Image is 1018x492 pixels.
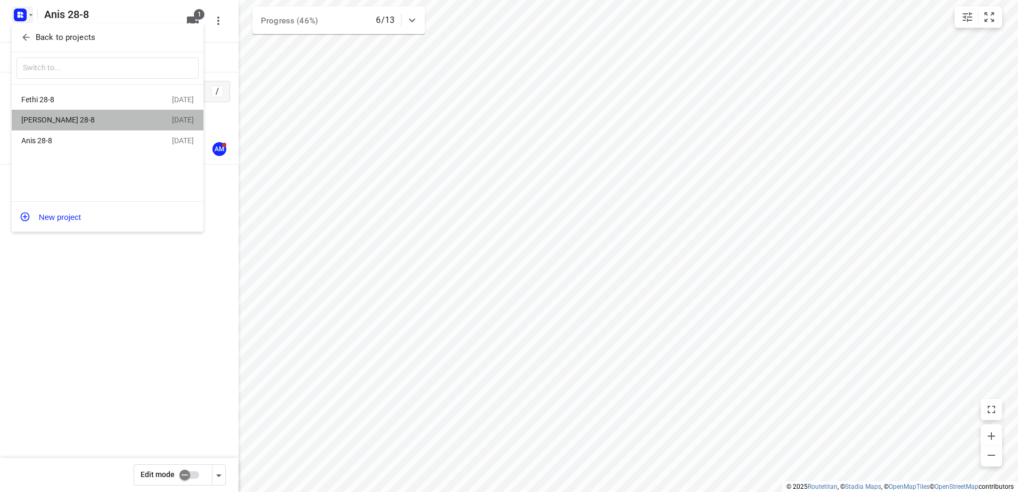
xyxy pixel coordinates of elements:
div: [PERSON_NAME] 28-8 [21,116,144,124]
div: [DATE] [172,136,194,145]
button: Back to projects [17,29,199,46]
button: New project [12,206,203,227]
div: Fethi 28-8 [21,95,144,104]
input: Switch to... [17,58,199,79]
div: [DATE] [172,116,194,124]
div: Fethi 28-8[DATE] [12,89,203,110]
div: Anis 28-8 [21,136,144,145]
p: Back to projects [36,31,95,44]
div: [DATE] [172,95,194,104]
div: [PERSON_NAME] 28-8[DATE] [12,110,203,130]
div: Anis 28-8[DATE] [12,130,203,151]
